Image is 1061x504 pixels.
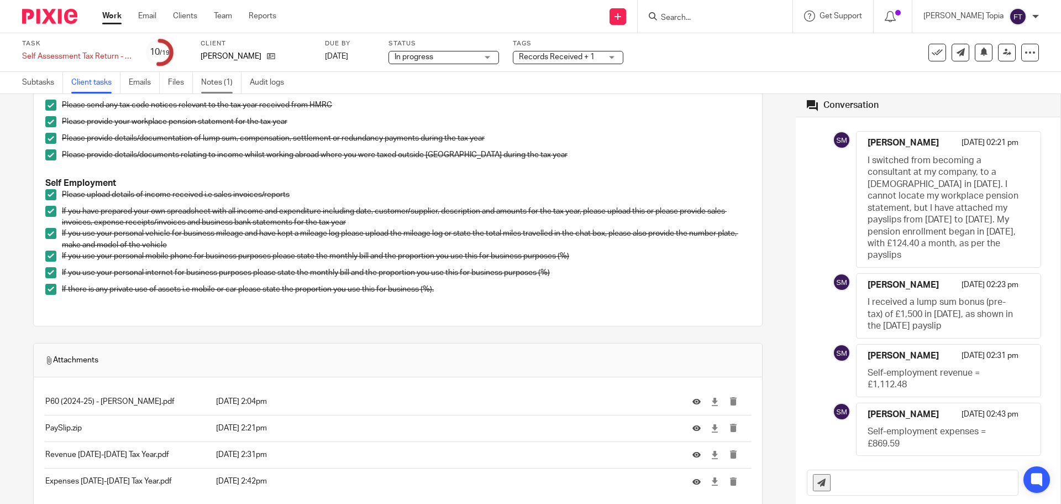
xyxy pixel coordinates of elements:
a: Reports [249,11,276,22]
span: Get Support [820,12,862,20]
label: Client [201,39,311,48]
a: Team [214,11,232,22]
a: Emails [129,72,160,93]
p: Please send any tax code notices relevant to the tax year received from HMRC [62,100,750,111]
p: Self-employment expenses = £869.59 [868,426,1018,450]
div: Self Assessment Tax Return - 2024-2025 [22,51,133,62]
label: Status [388,39,499,48]
p: If you have prepared your own spreadsheet with all income and expenditure including date, custome... [62,206,750,228]
img: Pixie [22,9,77,24]
p: [DATE] 2:31pm [216,449,676,460]
div: Conversation [823,100,879,111]
a: Subtasks [22,72,63,93]
span: Attachments [45,355,98,366]
h4: [PERSON_NAME] [868,137,939,149]
span: Records Received + 1 [519,53,595,61]
a: Files [168,72,193,93]
p: [DATE] 02:23 pm [962,279,1018,297]
p: Please upload details of income received i.e sales invoices/reports [62,189,750,200]
a: Work [102,11,122,22]
p: P60 (2024-25) - [PERSON_NAME].pdf [45,396,210,407]
p: [PERSON_NAME] [201,51,261,62]
p: Please provide your workplace pension statement for the tax year [62,116,750,127]
h4: [PERSON_NAME] [868,279,939,291]
p: I switched from becoming a consultant at my company, to a [DEMOGRAPHIC_DATA] in [DATE]. I cannot ... [868,155,1018,262]
p: [DATE] 2:42pm [216,476,676,487]
h4: [PERSON_NAME] [868,409,939,420]
p: I received a lump sum bonus (pre-tax) of £1,500 in [DATE], as shown in the [DATE] payslip [868,297,1018,332]
img: svg%3E [833,273,850,291]
a: Notes (1) [201,72,241,93]
a: Download [711,476,719,487]
a: Clients [173,11,197,22]
a: Audit logs [250,72,292,93]
p: Revenue [DATE]-[DATE] Tax Year.pdf [45,449,210,460]
a: Client tasks [71,72,120,93]
label: Task [22,39,133,48]
div: Self Assessment Tax Return - [DATE]-[DATE] [22,51,133,62]
p: [DATE] 02:43 pm [962,409,1018,426]
p: PaySlip.zip [45,423,210,434]
p: If there is any private use of assets i.e mobile or car please state the proportion you use this ... [62,284,750,295]
p: Please provide details/documentation of lump sum, compensation, settlement or redundancy payments... [62,133,750,144]
img: svg%3E [833,344,850,362]
p: Expenses [DATE]-[DATE] Tax Year.pdf [45,476,210,487]
div: 10 [150,46,170,59]
span: [DATE] [325,53,348,60]
input: Search [660,13,759,23]
span: In progress [395,53,433,61]
img: svg%3E [833,403,850,420]
p: [PERSON_NAME] Topia [923,11,1004,22]
small: /19 [160,50,170,56]
p: If you use your personal mobile phone for business purposes please state the monthly bill and the... [62,251,750,262]
img: svg%3E [833,131,850,149]
p: Self-employment revenue = £1,112.48 [868,367,1018,391]
h4: [PERSON_NAME] [868,350,939,362]
p: Please provide details/documents relating to income whilst working abroad where you were taxed ou... [62,149,750,160]
a: Download [711,396,719,407]
strong: Self Employment [45,179,116,188]
p: If you use your personal internet for business purposes please state the monthly bill and the pro... [62,267,750,278]
p: [DATE] 2:21pm [216,423,676,434]
p: [DATE] 2:04pm [216,396,676,407]
p: [DATE] 02:31 pm [962,350,1018,367]
p: [DATE] 02:21 pm [962,137,1018,154]
label: Tags [513,39,623,48]
label: Due by [325,39,375,48]
img: svg%3E [1009,8,1027,25]
a: Download [711,449,719,460]
p: If you use your personal vehicle for business mileage and have kept a mileage log please upload t... [62,228,750,251]
a: Download [711,423,719,434]
a: Email [138,11,156,22]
